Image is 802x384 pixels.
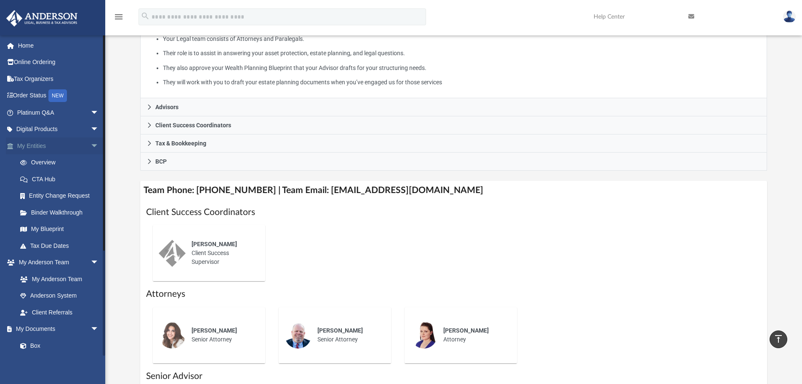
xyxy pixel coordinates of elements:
[783,11,796,23] img: User Pic
[6,54,112,71] a: Online Ordering
[410,322,437,349] img: thumbnail
[141,11,150,21] i: search
[163,63,761,73] li: They also approve your Wealth Planning Blueprint that your Advisor drafts for your structuring ne...
[12,237,112,254] a: Tax Due Dates
[159,322,186,349] img: thumbnail
[312,320,385,350] div: Senior Attorney
[6,137,112,154] a: My Entitiesarrow_drop_down
[114,12,124,22] i: menu
[155,158,167,164] span: BCP
[773,334,783,344] i: vertical_align_top
[146,206,762,218] h1: Client Success Coordinators
[147,19,761,88] p: What My Attorneys & Paralegals Do:
[12,271,103,287] a: My Anderson Team
[155,140,206,146] span: Tax & Bookkeeping
[163,48,761,59] li: Their role is to assist in answering your asset protection, estate planning, and legal questions.
[140,116,767,134] a: Client Success Coordinators
[114,16,124,22] a: menu
[443,327,489,334] span: [PERSON_NAME]
[155,122,231,128] span: Client Success Coordinators
[146,288,762,300] h1: Attorneys
[48,89,67,102] div: NEW
[163,34,761,44] li: Your Legal team consists of Attorneys and Paralegals.
[192,327,237,334] span: [PERSON_NAME]
[12,204,112,221] a: Binder Walkthrough
[163,77,761,88] li: They will work with you to draft your estate planning documents when you’ve engaged us for those ...
[159,240,186,267] img: thumbnail
[91,137,107,155] span: arrow_drop_down
[140,134,767,153] a: Tax & Bookkeeping
[437,320,511,350] div: Attorney
[12,287,107,304] a: Anderson System
[6,254,107,271] a: My Anderson Teamarrow_drop_down
[6,121,112,138] a: Digital Productsarrow_drop_down
[140,181,767,200] h4: Team Phone: [PHONE_NUMBER] | Team Email: [EMAIL_ADDRESS][DOMAIN_NAME]
[317,327,363,334] span: [PERSON_NAME]
[12,304,107,321] a: Client Referrals
[6,37,112,54] a: Home
[6,321,107,338] a: My Documentsarrow_drop_down
[770,330,787,348] a: vertical_align_top
[140,13,767,99] div: Attorneys & Paralegals
[12,354,107,371] a: Meeting Minutes
[155,104,179,110] span: Advisors
[140,153,767,171] a: BCP
[6,87,112,105] a: Order StatusNEW
[4,10,80,27] img: Anderson Advisors Platinum Portal
[12,221,107,238] a: My Blueprint
[285,322,312,349] img: thumbnail
[91,104,107,121] span: arrow_drop_down
[12,171,112,188] a: CTA Hub
[6,70,112,87] a: Tax Organizers
[91,121,107,138] span: arrow_drop_down
[186,234,259,272] div: Client Success Supervisor
[186,320,259,350] div: Senior Attorney
[146,370,762,382] h1: Senior Advisor
[192,241,237,247] span: [PERSON_NAME]
[91,254,107,271] span: arrow_drop_down
[12,337,103,354] a: Box
[12,154,112,171] a: Overview
[140,98,767,116] a: Advisors
[91,321,107,338] span: arrow_drop_down
[12,188,112,204] a: Entity Change Request
[6,104,112,121] a: Platinum Q&Aarrow_drop_down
